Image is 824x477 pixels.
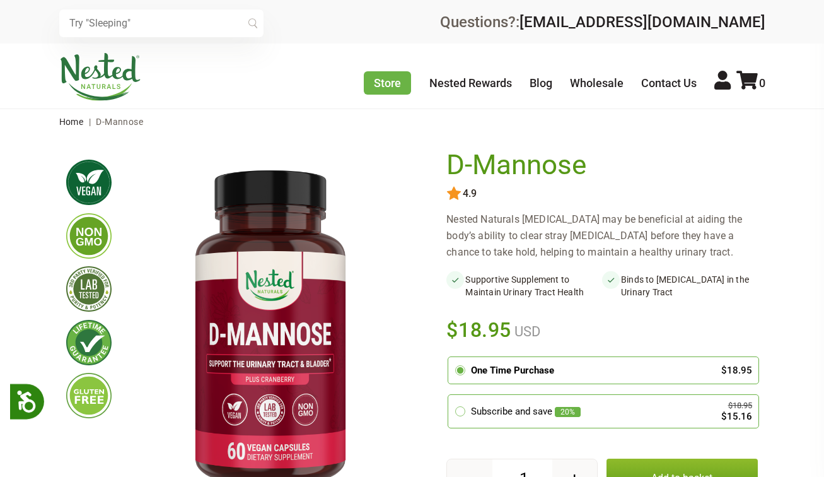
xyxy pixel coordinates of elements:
[59,53,141,101] img: Nested Naturals
[59,117,84,127] a: Home
[59,9,264,37] input: Try "Sleeping"
[641,76,697,90] a: Contact Us
[602,271,758,301] li: Binds to [MEDICAL_DATA] in the Urinary Tract
[530,76,552,90] a: Blog
[461,188,477,199] span: 4.9
[364,71,411,95] a: Store
[759,76,765,90] span: 0
[736,76,765,90] a: 0
[66,160,112,205] img: vegan
[519,13,765,31] a: [EMAIL_ADDRESS][DOMAIN_NAME]
[446,186,461,201] img: star.svg
[86,117,94,127] span: |
[446,150,751,181] h1: D-Mannose
[440,15,765,30] div: Questions?:
[96,117,143,127] span: D-Mannose
[66,266,112,312] img: thirdpartytested
[570,76,624,90] a: Wholesale
[446,211,757,261] div: Nested Naturals [MEDICAL_DATA] may be beneficial at aiding the body’s ability to clear stray [MED...
[511,324,540,339] span: USD
[429,76,512,90] a: Nested Rewards
[446,316,511,344] span: $18.95
[446,271,602,301] li: Supportive Supplement to Maintain Urinary Tract Health
[59,109,765,134] nav: breadcrumbs
[66,213,112,259] img: gmofree
[66,320,112,365] img: lifetimeguarantee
